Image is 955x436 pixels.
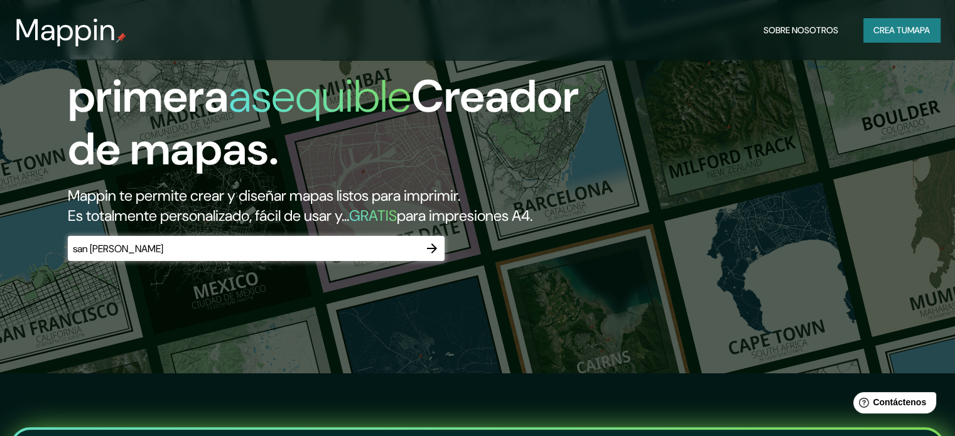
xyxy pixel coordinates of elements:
input: Elige tu lugar favorito [68,242,419,256]
button: Crea tumapa [863,18,940,42]
font: Es totalmente personalizado, fácil de usar y... [68,206,349,225]
font: para impresiones A4. [397,206,532,225]
font: La primera [68,14,229,125]
font: GRATIS [349,206,397,225]
font: Sobre nosotros [763,24,838,36]
font: Crea tu [873,24,907,36]
font: Creador de mapas. [68,67,579,178]
img: pin de mapeo [116,33,126,43]
iframe: Lanzador de widgets de ayuda [843,387,941,422]
button: Sobre nosotros [758,18,843,42]
font: mapa [907,24,930,36]
font: Mappin [15,10,116,50]
font: asequible [229,67,411,125]
font: Mappin te permite crear y diseñar mapas listos para imprimir. [68,186,460,205]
